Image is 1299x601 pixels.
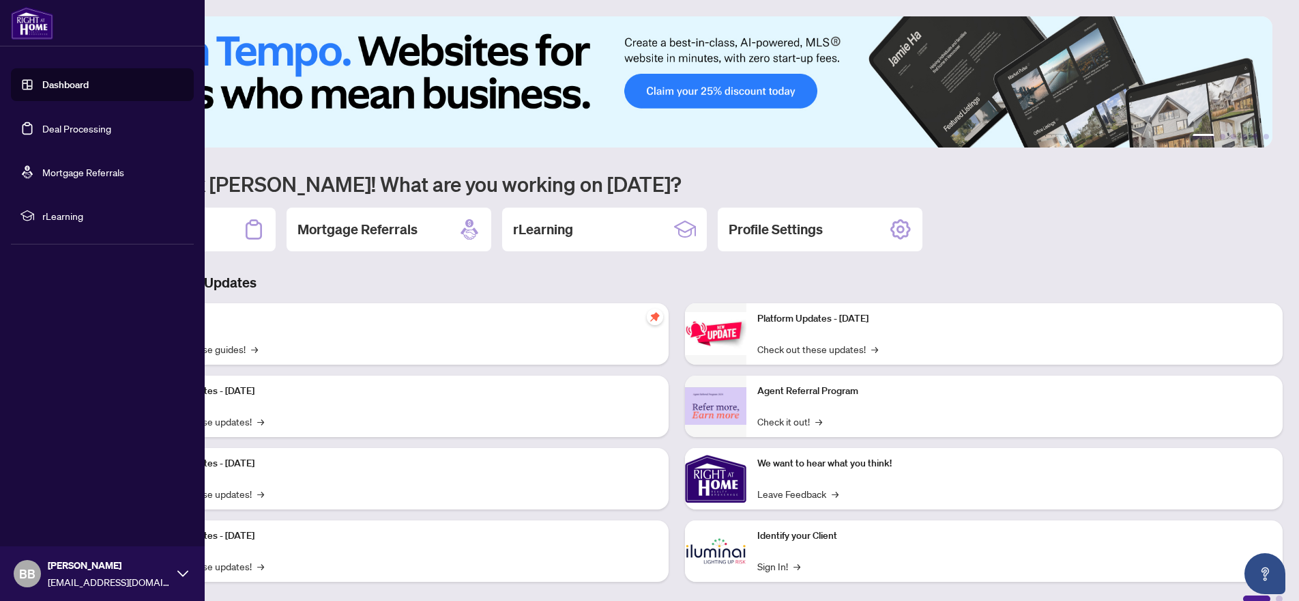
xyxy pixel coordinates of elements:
[757,341,878,357] a: Check out these updates!→
[42,166,124,178] a: Mortgage Referrals
[729,220,823,239] h2: Profile Settings
[257,486,264,501] span: →
[871,341,878,357] span: →
[42,79,89,91] a: Dashboard
[71,16,1272,148] img: Slide 0
[251,341,258,357] span: →
[1193,134,1214,139] button: 1
[757,559,800,574] a: Sign In!→
[71,273,1283,292] h3: Brokerage & Industry Updates
[257,414,264,429] span: →
[757,311,1272,326] p: Platform Updates - [DATE]
[297,220,418,239] h2: Mortgage Referrals
[1231,134,1236,139] button: 3
[757,456,1272,471] p: We want to hear what you think!
[1253,134,1258,139] button: 5
[143,311,658,326] p: Self-Help
[815,414,822,429] span: →
[48,574,171,589] span: [EMAIL_ADDRESS][DOMAIN_NAME]
[143,529,658,544] p: Platform Updates - [DATE]
[685,312,746,355] img: Platform Updates - June 23, 2025
[1264,134,1269,139] button: 6
[685,448,746,509] img: We want to hear what you think!
[685,387,746,425] img: Agent Referral Program
[19,564,35,583] span: BB
[1242,134,1247,139] button: 4
[513,220,573,239] h2: rLearning
[647,309,663,325] span: pushpin
[757,486,838,501] a: Leave Feedback→
[757,529,1272,544] p: Identify your Client
[1220,134,1225,139] button: 2
[793,559,800,574] span: →
[71,171,1283,197] h1: Welcome back [PERSON_NAME]! What are you working on [DATE]?
[757,414,822,429] a: Check it out!→
[42,208,184,223] span: rLearning
[42,122,111,135] a: Deal Processing
[11,7,53,40] img: logo
[685,520,746,582] img: Identify your Client
[143,456,658,471] p: Platform Updates - [DATE]
[48,558,171,573] span: [PERSON_NAME]
[1244,553,1285,594] button: Open asap
[757,384,1272,399] p: Agent Referral Program
[143,384,658,399] p: Platform Updates - [DATE]
[832,486,838,501] span: →
[257,559,264,574] span: →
